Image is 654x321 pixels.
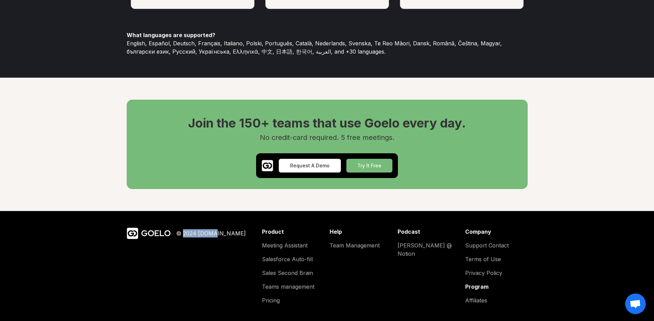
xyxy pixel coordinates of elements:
div: Podcast [398,228,460,236]
button: Request A Demo [279,159,341,173]
div: v 4.0.25 [19,11,34,16]
div: Product [262,228,324,236]
a: Privacy Policy [465,269,527,277]
a: Affiliates [465,296,527,305]
div: Domain Overview [26,41,61,45]
div: GOELO [141,228,171,239]
h2: Join the 150+ teams that use Goelo every day. [188,111,466,130]
img: logo_orange.svg [11,11,16,16]
div: English, Español, Deutsch, Français, Italiano, Polski, Português, Català, Nederlands, Svenska, Te... [127,9,528,56]
div: © 2024 [DOMAIN_NAME] [176,229,246,237]
a: Terms of Use [465,255,527,263]
div: Domain: [DOMAIN_NAME] [18,18,76,23]
div: No credit-card required. 5 free meetings. [260,130,394,142]
img: Goelo Logo [262,159,273,173]
img: website_grey.svg [11,18,16,23]
button: Try It Free [346,159,392,173]
a: Salesforce Auto-fill [262,255,324,263]
a: Open chat [625,294,646,314]
a: Support Contact [465,241,527,250]
div: Keywords by Traffic [76,41,116,45]
img: Goelo Logo [127,228,138,239]
div: Program [465,283,527,291]
div: Company [465,228,527,236]
img: tab_domain_overview_orange.svg [19,40,24,45]
a: Team Management [330,241,392,250]
div: Help [330,228,392,236]
a: Pricing [262,296,324,305]
a: [PERSON_NAME] @ Notion [398,241,460,258]
img: tab_keywords_by_traffic_grey.svg [68,40,74,45]
b: What languages are supported? [127,32,215,38]
a: Teams management [262,283,324,291]
a: Sales Second Brain [262,269,324,277]
a: GOELO [127,228,171,239]
a: Meeting Assistant [262,241,324,250]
